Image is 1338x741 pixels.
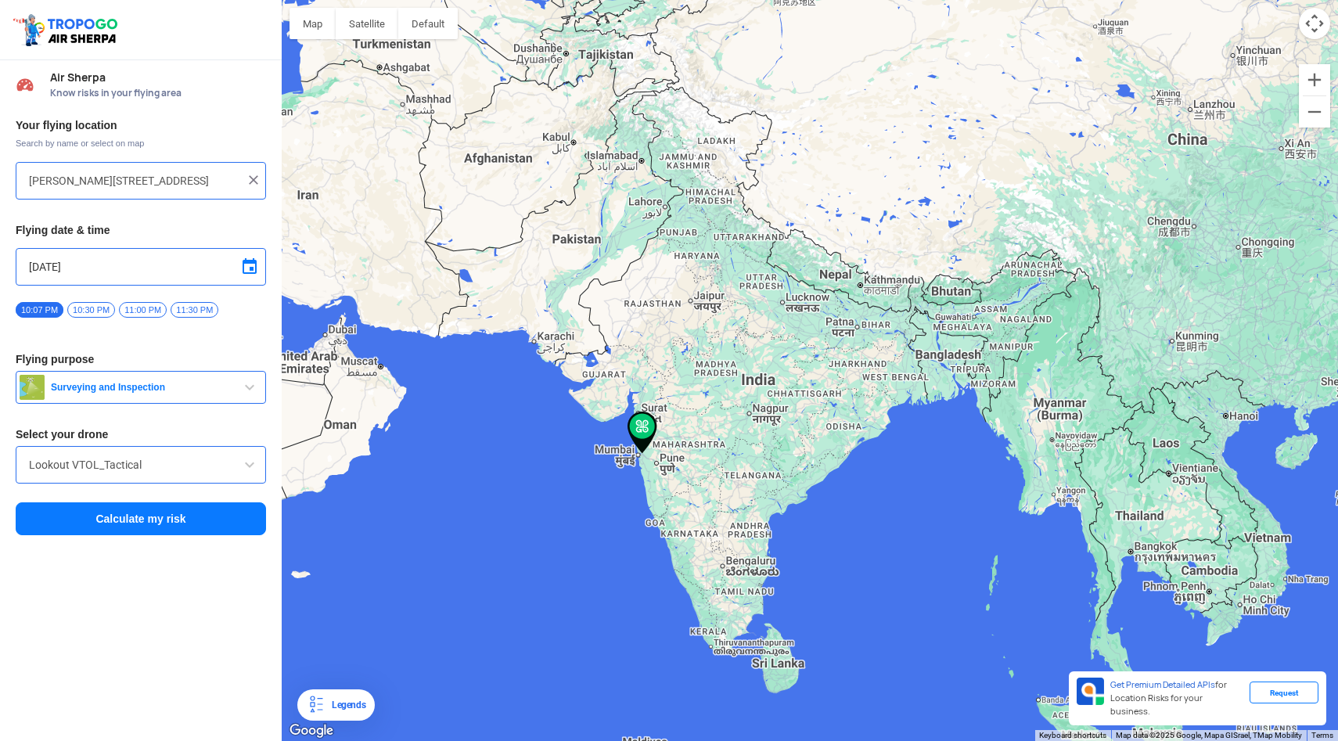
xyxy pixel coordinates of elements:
[29,455,253,474] input: Search by name or Brand
[1039,730,1106,741] button: Keyboard shortcuts
[1311,731,1333,739] a: Terms
[16,120,266,131] h3: Your flying location
[16,354,266,365] h3: Flying purpose
[12,12,123,48] img: ic_tgdronemaps.svg
[29,171,241,190] input: Search your flying location
[50,87,266,99] span: Know risks in your flying area
[1299,64,1330,95] button: Zoom in
[1250,682,1318,703] div: Request
[1299,96,1330,128] button: Zoom out
[16,225,266,236] h3: Flying date & time
[286,721,337,741] img: Google
[336,8,398,39] button: Show satellite imagery
[16,502,266,535] button: Calculate my risk
[29,257,253,276] input: Select Date
[290,8,336,39] button: Show street map
[45,381,240,394] span: Surveying and Inspection
[16,137,266,149] span: Search by name or select on map
[1077,678,1104,705] img: Premium APIs
[246,172,261,188] img: ic_close.png
[1116,731,1302,739] span: Map data ©2025 Google, Mapa GISrael, TMap Mobility
[1104,678,1250,719] div: for Location Risks for your business.
[1110,679,1215,690] span: Get Premium Detailed APIs
[16,429,266,440] h3: Select your drone
[119,302,167,318] span: 11:00 PM
[286,721,337,741] a: Open this area in Google Maps (opens a new window)
[326,696,365,714] div: Legends
[67,302,115,318] span: 10:30 PM
[50,71,266,84] span: Air Sherpa
[16,371,266,404] button: Surveying and Inspection
[1299,8,1330,39] button: Map camera controls
[16,75,34,94] img: Risk Scores
[171,302,218,318] span: 11:30 PM
[307,696,326,714] img: Legends
[20,375,45,400] img: survey.png
[16,302,63,318] span: 10:07 PM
